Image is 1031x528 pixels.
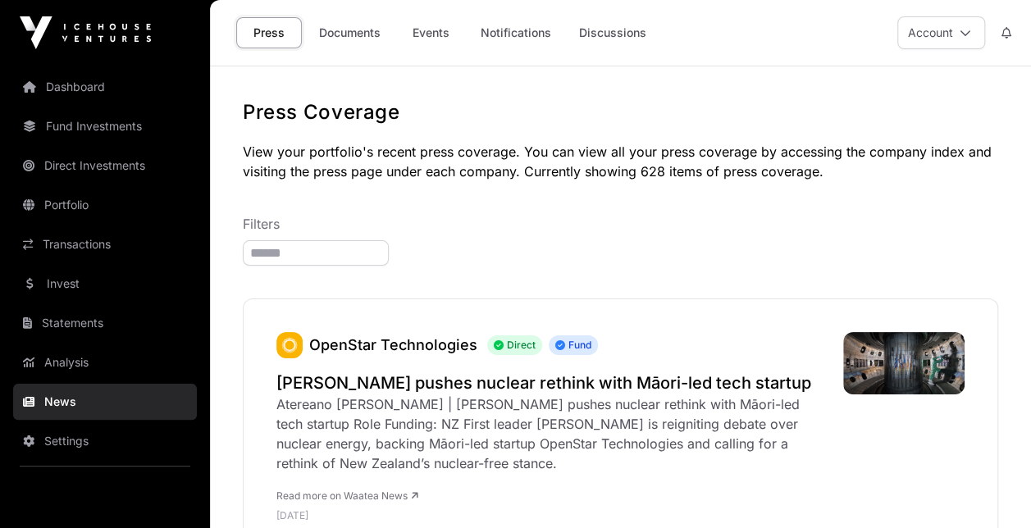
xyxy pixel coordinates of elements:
a: Invest [13,266,197,302]
a: Analysis [13,344,197,380]
a: Statements [13,305,197,341]
a: News [13,384,197,420]
a: Press [236,17,302,48]
a: Read more on Waatea News [276,489,418,502]
a: Settings [13,423,197,459]
img: OpenStar.svg [276,332,303,358]
a: Discussions [568,17,657,48]
button: Account [897,16,985,49]
p: Filters [243,214,998,234]
a: Dashboard [13,69,197,105]
span: Direct [487,335,542,355]
a: Portfolio [13,187,197,223]
iframe: Chat Widget [949,449,1031,528]
img: Icehouse Ventures Logo [20,16,151,49]
a: OpenStar Technologies [276,332,303,358]
a: Documents [308,17,391,48]
h1: Press Coverage [243,99,998,125]
a: Transactions [13,226,197,262]
a: Notifications [470,17,562,48]
img: Winston-Peters-pushes-nuclear-rethink-with-Maori-led-tech-startup.jpg [843,332,965,394]
a: Fund Investments [13,108,197,144]
a: OpenStar Technologies [309,336,477,353]
span: Fund [549,335,598,355]
p: View your portfolio's recent press coverage. You can view all your press coverage by accessing th... [243,142,998,181]
a: [PERSON_NAME] pushes nuclear rethink with Māori-led tech startup [276,371,827,394]
a: Direct Investments [13,148,197,184]
p: [DATE] [276,509,827,522]
div: Atereano [PERSON_NAME] | [PERSON_NAME] pushes nuclear rethink with Māori-led tech startup Role Fu... [276,394,827,473]
a: Events [398,17,463,48]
